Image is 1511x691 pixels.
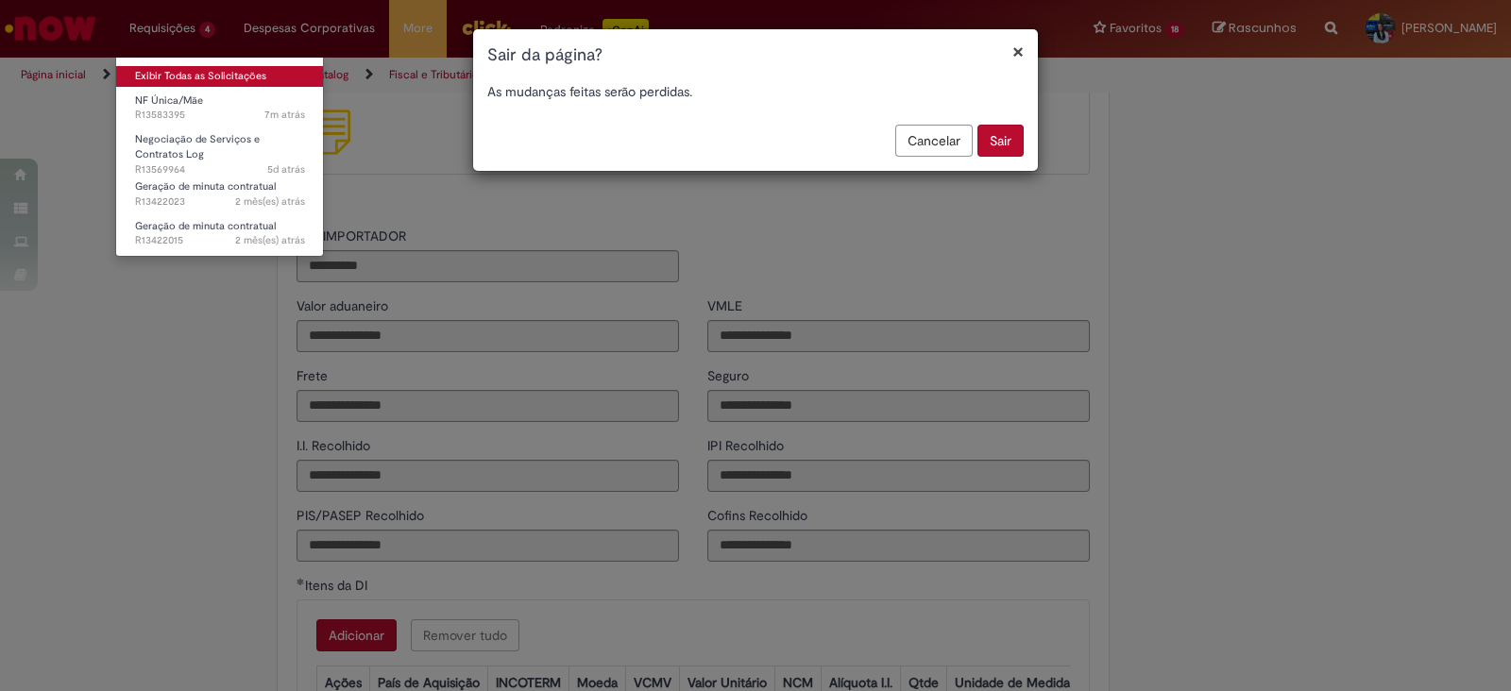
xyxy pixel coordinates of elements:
time: 30/09/2025 17:48:28 [264,108,305,122]
span: 2 mês(es) atrás [235,233,305,247]
p: As mudanças feitas serão perdidas. [487,82,1024,101]
a: Aberto R13583395 : NF Única/Mãe [116,91,324,126]
time: 15/08/2025 18:33:25 [235,233,305,247]
span: NF Única/Mãe [135,93,203,108]
button: Sair [977,125,1024,157]
span: R13583395 [135,108,305,123]
time: 26/09/2025 11:01:05 [267,162,305,177]
span: Geração de minuta contratual [135,179,276,194]
ul: Requisições [115,57,324,257]
span: 7m atrás [264,108,305,122]
time: 15/08/2025 18:44:02 [235,194,305,209]
span: 2 mês(es) atrás [235,194,305,209]
span: Negociação de Serviços e Contratos Log [135,132,260,161]
a: Aberto R13422015 : Geração de minuta contratual [116,216,324,251]
a: Aberto R13569964 : Negociação de Serviços e Contratos Log [116,129,324,170]
button: Cancelar [895,125,973,157]
span: R13422023 [135,194,305,210]
a: Exibir Todas as Solicitações [116,66,324,87]
span: Geração de minuta contratual [135,219,276,233]
span: R13569964 [135,162,305,177]
a: Aberto R13422023 : Geração de minuta contratual [116,177,324,211]
span: 5d atrás [267,162,305,177]
span: R13422015 [135,233,305,248]
h1: Sair da página? [487,43,1024,68]
button: Fechar modal [1012,42,1024,61]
